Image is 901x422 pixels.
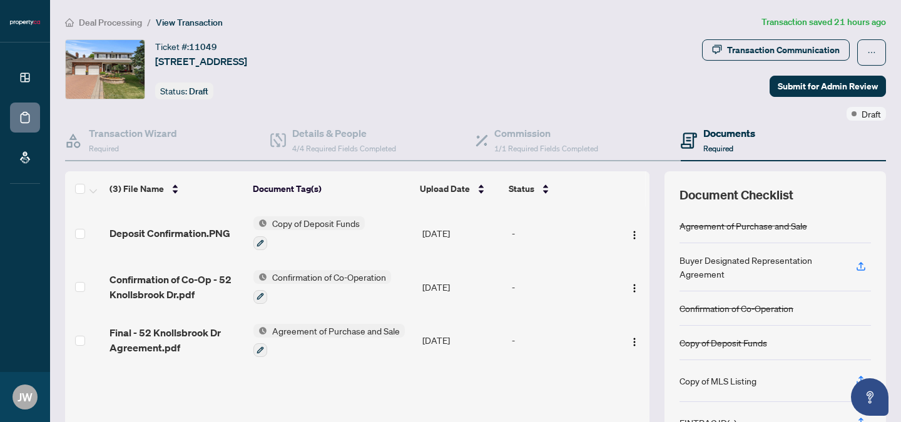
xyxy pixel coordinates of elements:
[761,15,886,29] article: Transaction saved 21 hours ago
[253,270,391,304] button: Status IconConfirmation of Co-Operation
[109,272,243,302] span: Confirmation of Co-Op - 52 Knollsbrook Dr.pdf
[253,324,405,358] button: Status IconAgreement of Purchase and Sale
[624,330,644,350] button: Logo
[109,325,243,355] span: Final - 52 Knollsbrook Dr Agreement.pdf
[680,374,756,388] div: Copy of MLS Listing
[770,76,886,97] button: Submit for Admin Review
[862,107,881,121] span: Draft
[702,39,850,61] button: Transaction Communication
[253,324,267,338] img: Status Icon
[18,388,33,406] span: JW
[253,216,365,250] button: Status IconCopy of Deposit Funds
[189,86,208,97] span: Draft
[629,230,639,240] img: Logo
[703,144,733,153] span: Required
[417,206,506,260] td: [DATE]
[624,277,644,297] button: Logo
[292,144,396,153] span: 4/4 Required Fields Completed
[417,260,506,314] td: [DATE]
[267,270,391,284] span: Confirmation of Co-Operation
[189,41,217,53] span: 11049
[494,126,598,141] h4: Commission
[867,48,876,57] span: ellipsis
[248,171,415,206] th: Document Tag(s)
[680,336,767,349] div: Copy of Deposit Funds
[89,144,119,153] span: Required
[504,171,614,206] th: Status
[155,83,213,99] div: Status:
[703,126,755,141] h4: Documents
[512,333,613,347] div: -
[624,223,644,243] button: Logo
[147,15,151,29] li: /
[267,216,365,230] span: Copy of Deposit Funds
[267,324,405,338] span: Agreement of Purchase and Sale
[509,182,534,196] span: Status
[512,280,613,294] div: -
[156,17,223,28] span: View Transaction
[79,17,142,28] span: Deal Processing
[851,378,888,416] button: Open asap
[629,337,639,347] img: Logo
[155,39,217,54] div: Ticket #:
[89,126,177,141] h4: Transaction Wizard
[65,18,74,27] span: home
[680,253,841,281] div: Buyer Designated Representation Agreement
[420,182,470,196] span: Upload Date
[155,54,247,69] span: [STREET_ADDRESS]
[680,219,807,233] div: Agreement of Purchase and Sale
[10,19,40,26] img: logo
[494,144,598,153] span: 1/1 Required Fields Completed
[629,283,639,293] img: Logo
[253,216,267,230] img: Status Icon
[253,270,267,284] img: Status Icon
[512,226,613,240] div: -
[104,171,248,206] th: (3) File Name
[292,126,396,141] h4: Details & People
[680,186,793,204] span: Document Checklist
[417,314,506,368] td: [DATE]
[727,40,840,60] div: Transaction Communication
[680,301,793,315] div: Confirmation of Co-Operation
[109,182,164,196] span: (3) File Name
[778,76,878,96] span: Submit for Admin Review
[415,171,503,206] th: Upload Date
[66,40,145,99] img: IMG-X12368789_1.jpg
[109,226,230,241] span: Deposit Confirmation.PNG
